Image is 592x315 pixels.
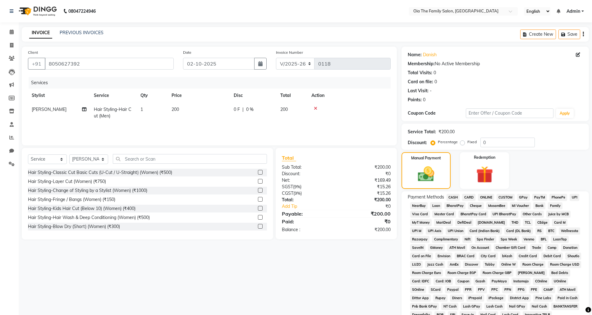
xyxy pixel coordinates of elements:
[470,244,491,251] span: On Account
[282,190,293,196] span: CGST
[558,286,577,293] span: ATH Movil
[444,202,466,209] span: BharatPay
[408,52,422,58] div: Name:
[16,2,58,20] img: logo
[246,106,254,113] span: 0 %
[521,211,544,218] span: Other Cards
[467,139,477,145] label: Fixed
[432,211,456,218] span: Master Card
[504,227,533,235] span: Card (DL Bank)
[455,253,476,260] span: BRAC Card
[549,194,567,201] span: PhonePe
[476,219,507,226] span: [DOMAIN_NAME]
[408,70,432,76] div: Total Visits:
[529,286,539,293] span: PPE
[423,97,425,103] div: 0
[445,269,478,276] span: Room Charge EGP
[277,184,336,190] div: ( )
[277,210,336,217] div: Payable:
[336,190,395,197] div: ₹15.26
[29,27,52,39] a: INVOICE
[277,164,336,171] div: Sub Total:
[546,211,571,218] span: Juice by MCB
[471,164,498,185] img: _gift.svg
[510,219,521,226] span: THD
[28,205,135,212] div: Hair Styling-Kids Hair Cut (Below 10) (Women) (₹400)
[447,261,461,268] span: AmEx
[478,194,494,201] span: ONLINE
[433,294,447,302] span: Rupay
[523,219,533,226] span: TCL
[450,294,464,302] span: Diners
[429,286,443,293] span: SCard
[168,89,230,103] th: Price
[408,61,583,67] div: No Active Membership
[447,194,460,201] span: CASH
[410,236,430,243] span: Razorpay
[28,58,45,70] button: +91
[277,197,336,203] div: Total:
[484,303,505,310] span: Lash Cash
[516,286,526,293] span: PPG
[535,219,549,226] span: CEdge
[294,184,300,189] span: 9%
[474,278,487,285] span: Gcash
[539,236,548,243] span: BFL
[410,286,426,293] span: SOnline
[508,294,531,302] span: District App
[517,194,530,201] span: GPay
[567,8,580,15] span: Admin
[28,178,106,185] div: Hair Styling-Layer Cut (Women) (₹750)
[533,294,553,302] span: Pine Labs
[428,244,445,251] span: GMoney
[516,269,547,276] span: [PERSON_NAME]
[183,50,191,55] label: Date
[90,89,137,103] th: Service
[447,244,467,251] span: ATH Movil
[410,202,428,209] span: NearBuy
[461,303,482,310] span: Lash GPay
[559,227,580,235] span: Wellnessta
[502,286,513,293] span: PPN
[242,106,244,113] span: |
[517,253,539,260] span: Credit Card
[430,88,432,94] div: -
[29,77,395,89] div: Services
[522,236,536,243] span: Venmo
[512,278,531,285] span: Instamojo
[490,278,509,285] span: PayMaya
[475,236,496,243] span: Spa Finder
[466,294,484,302] span: iPrepaid
[277,203,346,210] a: Add Tip
[463,286,474,293] span: PPR
[234,106,240,113] span: 0 F
[28,169,172,176] div: Hair Styling-Classic Cut Basic Cuts (U-Cut / U-Straight) (Women) (₹500)
[446,227,465,235] span: UPI Union
[558,30,580,39] button: Save
[410,219,432,226] span: MyT Money
[408,88,429,94] div: Last Visit:
[533,278,549,285] span: COnline
[410,261,423,268] span: LUZO
[500,253,514,260] span: bKash
[432,236,460,243] span: Complimentary
[551,303,579,310] span: BANKTANSFER
[426,227,443,235] span: UPI Axis
[438,139,458,145] label: Percentage
[410,278,431,285] span: Card: IDFC
[551,236,569,243] span: LoanTap
[499,236,519,243] span: Spa Week
[346,203,395,210] div: ₹0
[468,202,484,209] span: Cheque
[434,70,436,76] div: 0
[430,202,442,209] span: Loan
[28,196,115,203] div: Hair Styling-Fringe / Bangs (Women) (₹150)
[172,107,179,112] span: 200
[466,108,553,118] input: Enter Offer / Coupon Code
[295,191,301,196] span: 9%
[336,171,395,177] div: ₹0
[552,219,567,226] span: Card M
[462,236,472,243] span: Nift
[425,261,445,268] span: Jazz Cash
[463,261,480,268] span: Discover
